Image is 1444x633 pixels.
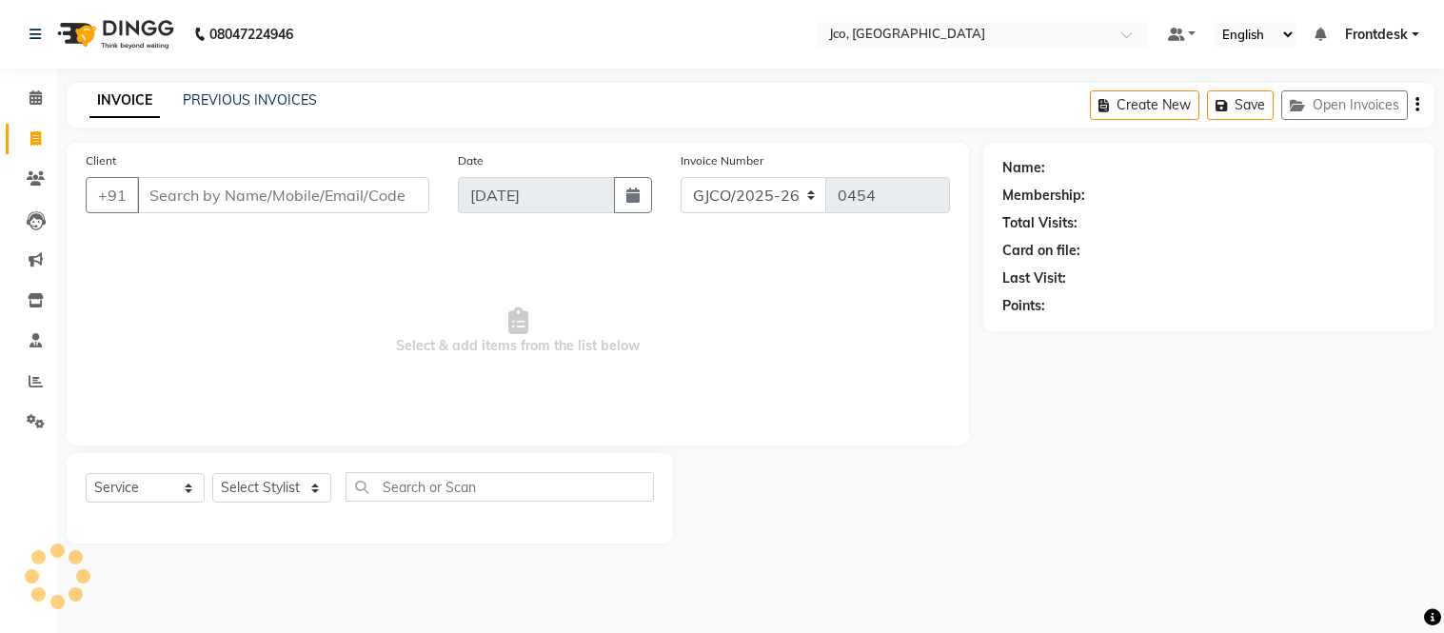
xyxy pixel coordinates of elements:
label: Invoice Number [681,152,763,169]
a: PREVIOUS INVOICES [183,91,317,109]
div: Name: [1002,158,1045,178]
button: +91 [86,177,139,213]
label: Client [86,152,116,169]
b: 08047224946 [209,8,293,61]
div: Card on file: [1002,241,1080,261]
a: INVOICE [89,84,160,118]
span: Frontdesk [1345,25,1408,45]
img: logo [49,8,179,61]
span: Select & add items from the list below [86,236,950,426]
label: Date [458,152,484,169]
button: Save [1207,90,1274,120]
div: Total Visits: [1002,213,1078,233]
button: Open Invoices [1281,90,1408,120]
div: Membership: [1002,186,1085,206]
div: Points: [1002,296,1045,316]
input: Search by Name/Mobile/Email/Code [137,177,429,213]
button: Create New [1090,90,1199,120]
div: Last Visit: [1002,268,1066,288]
input: Search or Scan [346,472,654,502]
